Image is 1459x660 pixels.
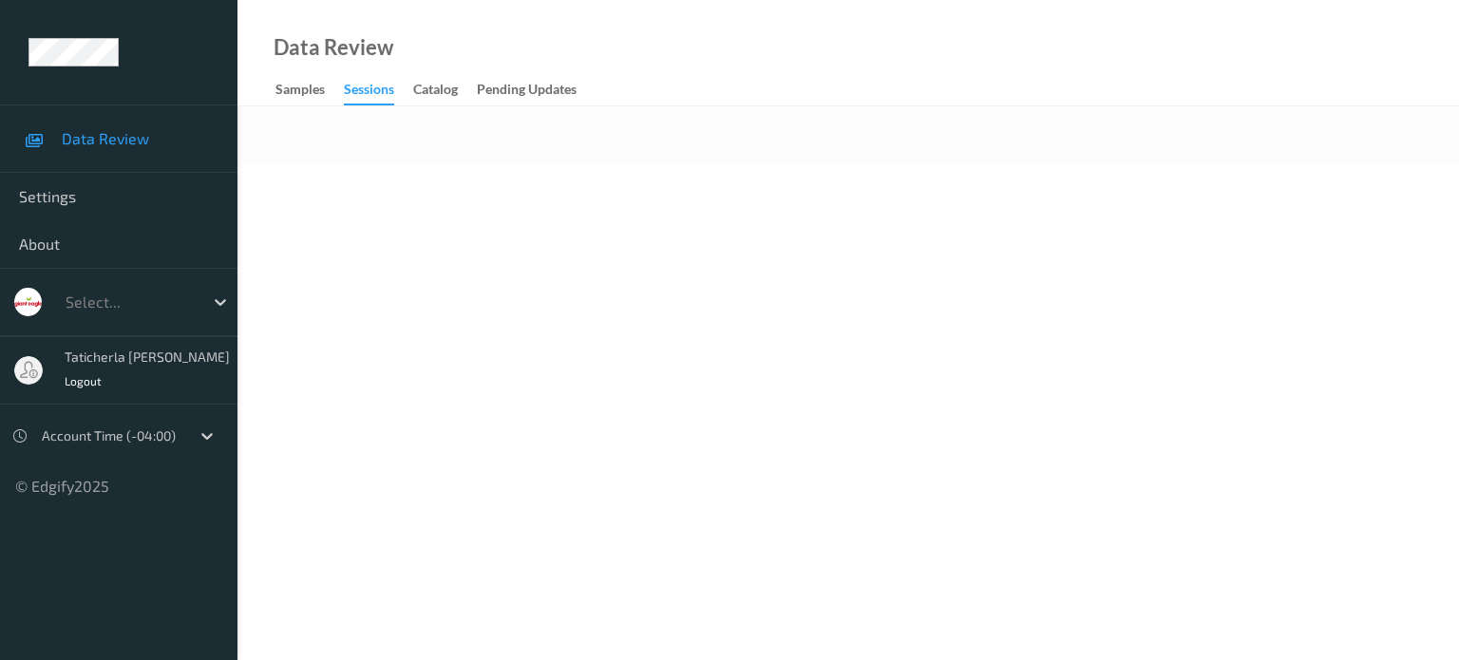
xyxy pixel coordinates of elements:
[477,77,596,104] a: Pending Updates
[344,77,413,105] a: Sessions
[275,80,325,104] div: Samples
[477,80,577,104] div: Pending Updates
[275,77,344,104] a: Samples
[344,80,394,105] div: Sessions
[413,80,458,104] div: Catalog
[413,77,477,104] a: Catalog
[274,38,393,57] div: Data Review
